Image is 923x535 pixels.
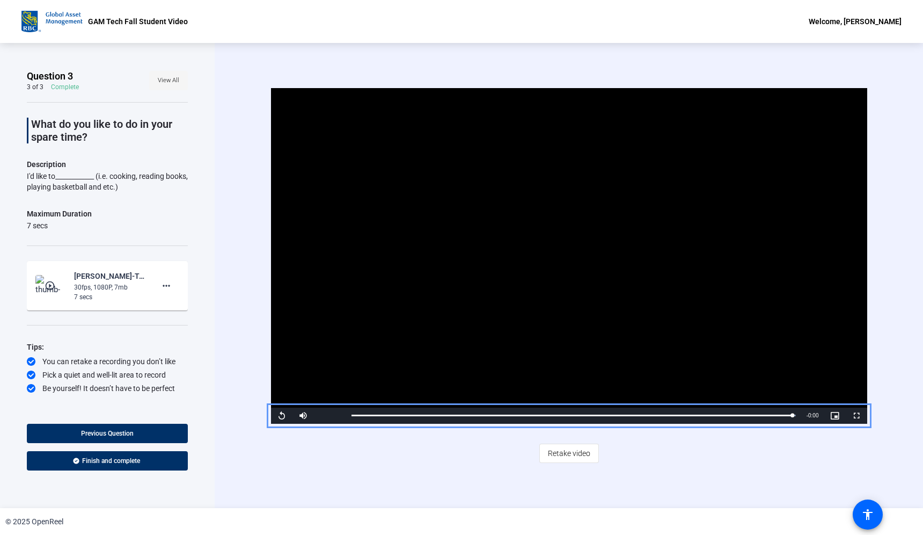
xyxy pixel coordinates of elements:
[31,118,188,143] p: What do you like to do in your spare time?
[27,207,92,220] div: Maximum Duration
[74,292,146,302] div: 7 secs
[88,15,188,28] p: GAM Tech Fall Student Video
[160,279,173,292] mat-icon: more_horiz
[27,220,92,231] div: 7 secs
[809,15,902,28] div: Welcome, [PERSON_NAME]
[27,70,73,83] span: Question 3
[74,283,146,292] div: 30fps, 1080P, 7mb
[351,415,796,416] div: Progress Bar
[27,424,188,443] button: Previous Question
[27,451,188,471] button: Finish and complete
[27,171,188,192] div: I'd like to____________ (i.e. cooking, reading books, playing basketball and etc.)
[853,500,883,530] a: accessibility
[808,413,818,418] span: 0:00
[807,413,808,418] span: -
[158,73,179,89] span: View All
[27,370,188,380] div: Pick a quiet and well-lit area to record
[45,280,57,291] mat-icon: play_circle_outline
[548,443,590,464] span: Retake video
[21,11,83,32] img: OpenReel logo
[51,83,79,91] div: Complete
[27,383,188,394] div: Be yourself! It doesn’t have to be perfect
[5,516,63,527] div: © 2025 OpenReel
[27,158,188,171] p: Description
[271,88,867,424] div: Video Player
[149,71,188,90] button: View All
[271,408,292,424] button: Replay
[861,508,874,521] mat-icon: accessibility
[27,356,188,367] div: You can retake a recording you don’t like
[27,83,43,91] div: 3 of 3
[74,270,146,283] div: [PERSON_NAME]-Tech town hall 2025-GAM Tech Fall Student Video-1758061461791-webcam
[539,444,599,463] button: Retake video
[81,430,134,437] span: Previous Question
[27,341,188,353] div: Tips:
[35,275,67,297] img: thumb-nail
[82,457,140,465] span: Finish and complete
